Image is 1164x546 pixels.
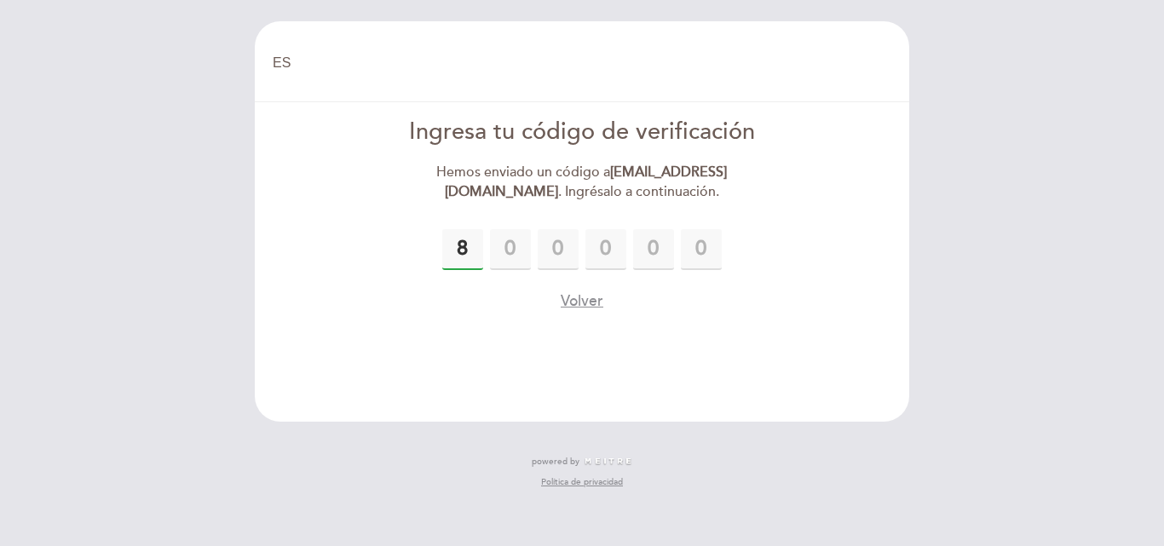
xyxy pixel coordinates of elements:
[387,163,778,202] div: Hemos enviado un código a . Ingrésalo a continuación.
[633,229,674,270] input: 0
[681,229,722,270] input: 0
[532,456,579,468] span: powered by
[584,457,632,466] img: MEITRE
[490,229,531,270] input: 0
[387,116,778,149] div: Ingresa tu código de verificación
[532,456,632,468] a: powered by
[561,290,603,312] button: Volver
[538,229,579,270] input: 0
[445,164,728,200] strong: [EMAIL_ADDRESS][DOMAIN_NAME]
[585,229,626,270] input: 0
[442,229,483,270] input: 0
[541,476,623,488] a: Política de privacidad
